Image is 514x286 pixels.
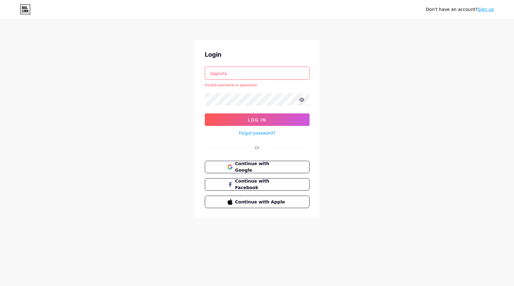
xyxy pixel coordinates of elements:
button: Continue with Google [205,161,310,173]
button: Continue with Facebook [205,178,310,191]
div: Invalid username or password. [205,82,310,88]
div: Or [255,144,260,151]
span: Log In [248,117,266,122]
div: Login [205,50,310,59]
div: Don't have an account? [426,6,494,13]
span: Continue with Google [235,160,286,174]
span: Continue with Facebook [235,178,286,191]
span: Continue with Apple [235,199,286,205]
a: Forgot password? [239,130,275,136]
a: Sign up [478,7,494,12]
button: Continue with Apple [205,196,310,208]
button: Log In [205,113,310,126]
input: Username [205,67,309,79]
